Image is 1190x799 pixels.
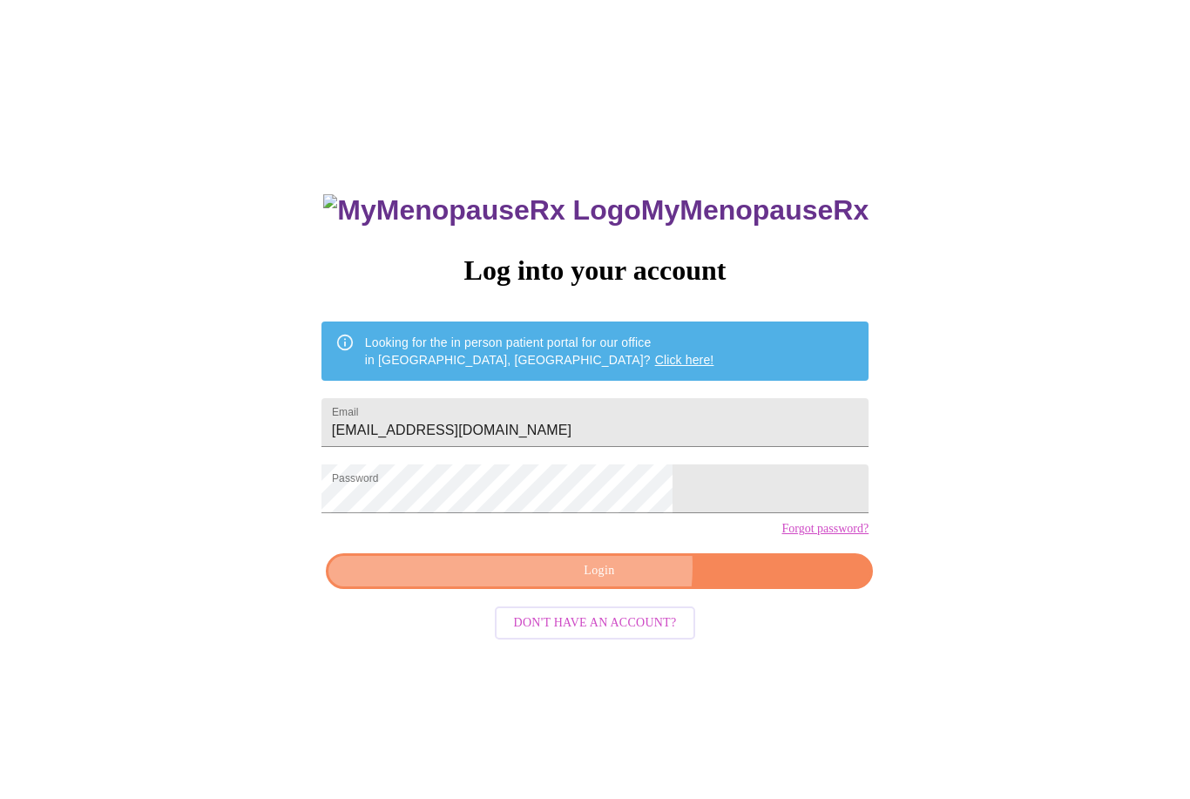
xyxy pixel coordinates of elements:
a: Forgot password? [781,522,869,536]
a: Don't have an account? [490,614,700,629]
div: Looking for the in person patient portal for our office in [GEOGRAPHIC_DATA], [GEOGRAPHIC_DATA]? [365,327,714,376]
h3: Log into your account [321,254,869,287]
button: Don't have an account? [495,606,696,640]
button: Login [326,553,873,589]
img: MyMenopauseRx Logo [323,194,640,227]
span: Login [346,560,853,582]
h3: MyMenopauseRx [323,194,869,227]
a: Click here! [655,353,714,367]
span: Don't have an account? [514,613,677,634]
